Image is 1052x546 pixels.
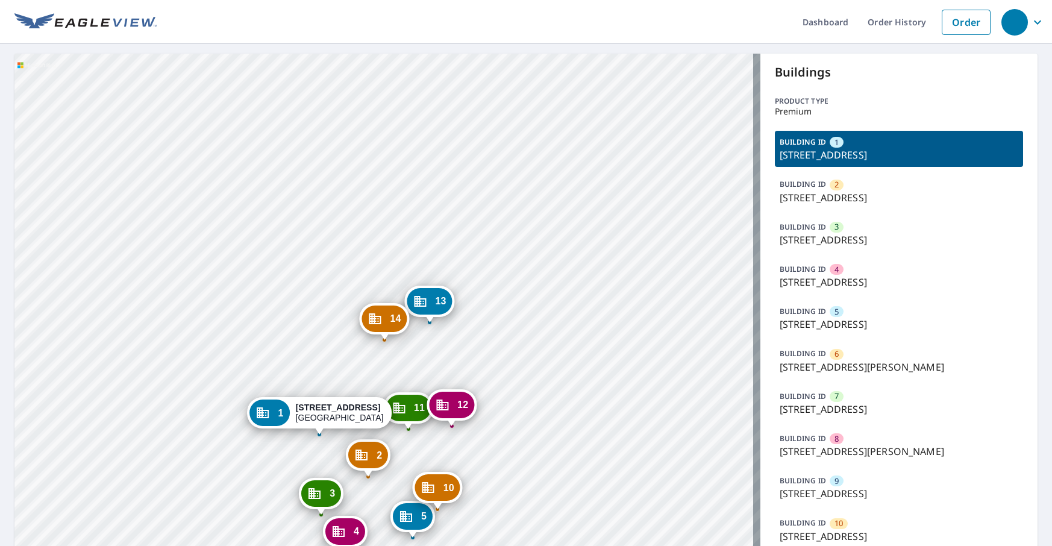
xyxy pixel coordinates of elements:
[330,489,335,498] span: 3
[296,403,381,412] strong: [STREET_ADDRESS]
[248,397,392,435] div: Dropped pin, building 1, Commercial property, 6925 S 115th Street Plz La Vista, NE 68128
[834,518,843,529] span: 10
[942,10,991,35] a: Order
[834,221,839,233] span: 3
[780,179,826,189] p: BUILDING ID
[421,512,427,521] span: 5
[354,527,359,536] span: 4
[296,403,384,423] div: [GEOGRAPHIC_DATA]
[435,297,446,306] span: 13
[780,433,826,444] p: BUILDING ID
[834,137,839,148] span: 1
[780,348,826,359] p: BUILDING ID
[780,190,1019,205] p: [STREET_ADDRESS]
[780,444,1019,459] p: [STREET_ADDRESS][PERSON_NAME]
[780,148,1019,162] p: [STREET_ADDRESS]
[780,402,1019,416] p: [STREET_ADDRESS]
[780,275,1019,289] p: [STREET_ADDRESS]
[14,13,157,31] img: EV Logo
[780,518,826,528] p: BUILDING ID
[780,233,1019,247] p: [STREET_ADDRESS]
[780,529,1019,544] p: [STREET_ADDRESS]
[457,400,468,409] span: 12
[414,403,425,412] span: 11
[834,264,839,275] span: 4
[780,137,826,147] p: BUILDING ID
[359,303,409,340] div: Dropped pin, building 14, Commercial property, 6920 Broadmoor Ct La Vista, NE 68128
[780,360,1019,374] p: [STREET_ADDRESS][PERSON_NAME]
[775,96,1024,107] p: Product type
[834,475,839,487] span: 9
[834,391,839,402] span: 7
[780,486,1019,501] p: [STREET_ADDRESS]
[780,264,826,274] p: BUILDING ID
[390,314,401,323] span: 14
[780,475,826,486] p: BUILDING ID
[834,433,839,445] span: 8
[404,286,454,323] div: Dropped pin, building 13, Commercial property, 6911 Broadmoor Ct La Vista, NE 68128
[278,409,284,418] span: 1
[780,306,826,316] p: BUILDING ID
[780,222,826,232] p: BUILDING ID
[780,317,1019,331] p: [STREET_ADDRESS]
[413,472,463,509] div: Dropped pin, building 10, Commercial property, 7085 S 114th Street Plz La Vista, NE 68128
[775,63,1024,81] p: Buildings
[383,392,433,430] div: Dropped pin, building 11, Commercial property, 6960 Broadmoor Ct La Vista, NE 68128
[834,306,839,318] span: 5
[834,179,839,190] span: 2
[390,501,435,538] div: Dropped pin, building 5, Commercial property, 7040 S 114th Street Plz La Vista, NE 68128
[780,391,826,401] p: BUILDING ID
[377,451,382,460] span: 2
[775,107,1024,116] p: Premium
[834,348,839,360] span: 6
[346,439,390,477] div: Dropped pin, building 2, Commercial property, 7002 S 114th Street Plz La Vista, NE 68128
[443,483,454,492] span: 10
[427,389,477,427] div: Dropped pin, building 12, Commercial property, 6951 Broadmoor Ct La Vista, NE 68128
[299,478,343,515] div: Dropped pin, building 3, Commercial property, 7025 S 115th Street Plz La Vista, NE 68128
